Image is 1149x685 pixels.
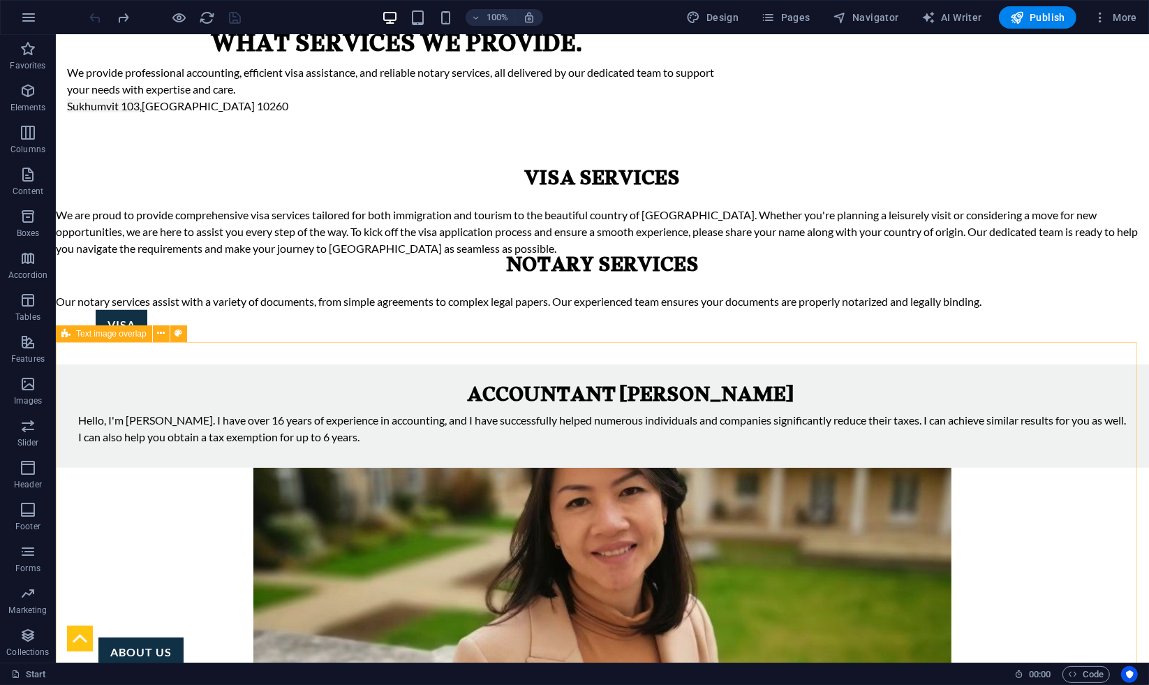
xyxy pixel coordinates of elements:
[13,186,43,197] p: Content
[6,647,49,658] p: Collections
[827,6,905,29] button: Navigator
[681,6,745,29] button: Design
[687,10,739,24] span: Design
[999,6,1076,29] button: Publish
[466,9,515,26] button: 100%
[1029,666,1051,683] span: 00 00
[1014,666,1051,683] h6: Session time
[8,605,47,616] p: Marketing
[200,10,216,26] i: Reload page
[1088,6,1143,29] button: More
[15,521,40,532] p: Footer
[681,6,745,29] div: Design (Ctrl+Alt+Y)
[1121,666,1138,683] button: Usercentrics
[115,9,132,26] button: redo
[523,11,535,24] i: On resize automatically adjust zoom level to fit chosen device.
[11,63,670,80] p: ,
[487,9,509,26] h6: 100%
[199,9,216,26] button: reload
[11,353,45,364] p: Features
[1010,10,1065,24] span: Publish
[11,666,46,683] a: Click to cancel selection. Double-click to open Pages
[15,563,40,574] p: Forms
[916,6,988,29] button: AI Writer
[1069,666,1104,683] span: Code
[761,10,810,24] span: Pages
[1062,666,1110,683] button: Code
[15,311,40,323] p: Tables
[14,395,43,406] p: Images
[11,64,84,78] span: Sukhumvit 103
[10,102,46,113] p: Elements
[1093,10,1137,24] span: More
[833,10,899,24] span: Navigator
[116,10,132,26] i: Redo: Delete elements (Ctrl+Y, ⌘+Y)
[17,228,40,239] p: Boxes
[171,9,188,26] button: Click here to leave preview mode and continue editing
[17,437,39,448] p: Slider
[8,270,47,281] p: Accordion
[921,10,982,24] span: AI Writer
[1039,669,1041,679] span: :
[76,330,147,338] span: Text image overlap
[755,6,815,29] button: Pages
[10,144,45,155] p: Columns
[10,60,45,71] p: Favorites
[14,479,42,490] p: Header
